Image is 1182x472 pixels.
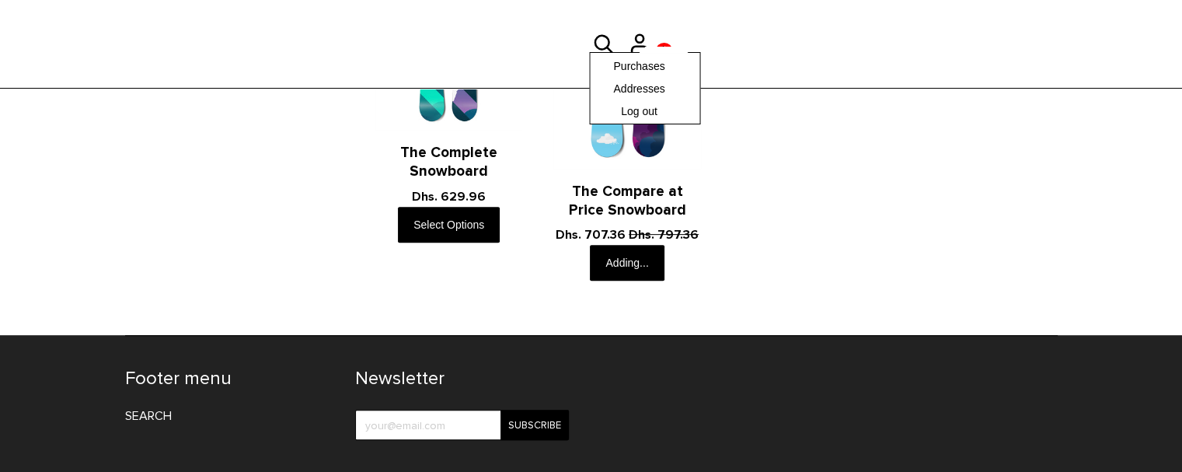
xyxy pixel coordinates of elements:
a: Select Options [398,207,500,243]
h4: Footer menu [125,367,332,390]
button: Adding... [590,245,664,281]
input: your@email.com [355,410,569,440]
s: Dhs. 797.36 [629,227,699,243]
a: The Complete Snowboard [400,144,497,180]
a: Addresses [613,80,676,95]
span: Dhs. 629.96 [412,189,486,205]
a: The Compare at Price Snowboard [569,183,686,219]
input: Subscribe [500,410,569,440]
a: Search [125,408,172,424]
h4: Newsletter [355,367,569,390]
a: Log out [621,103,669,117]
span: Dhs. 707.36 [556,227,626,243]
a: Purchases [613,58,676,72]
